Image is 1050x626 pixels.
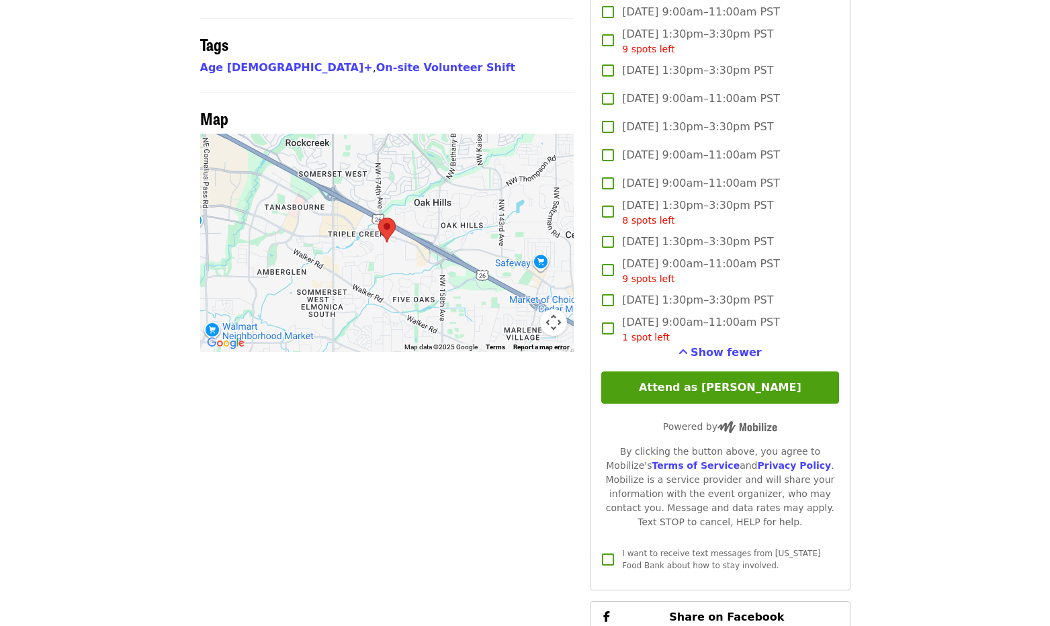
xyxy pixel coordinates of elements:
span: Share on Facebook [669,611,784,623]
span: Tags [200,32,228,56]
a: Age [DEMOGRAPHIC_DATA]+ [200,61,373,74]
a: Terms of Service [652,460,740,471]
span: Show fewer [691,346,762,359]
span: Map data ©2025 Google [404,343,478,351]
span: [DATE] 1:30pm–3:30pm PST [622,119,773,135]
span: , [200,61,376,74]
span: [DATE] 1:30pm–3:30pm PST [622,26,773,56]
span: 9 spots left [622,44,674,54]
span: 9 spots left [622,273,674,284]
span: [DATE] 9:00am–11:00am PST [622,256,780,286]
button: Map camera controls [540,309,567,336]
span: [DATE] 1:30pm–3:30pm PST [622,197,773,228]
div: By clicking the button above, you agree to Mobilize's and . Mobilize is a service provider and wi... [601,445,838,529]
span: [DATE] 1:30pm–3:30pm PST [622,234,773,250]
img: Google [204,334,248,352]
span: 1 spot left [622,332,670,343]
span: [DATE] 9:00am–11:00am PST [622,91,780,107]
button: Attend as [PERSON_NAME] [601,371,838,404]
span: [DATE] 1:30pm–3:30pm PST [622,292,773,308]
span: [DATE] 9:00am–11:00am PST [622,314,780,345]
span: [DATE] 9:00am–11:00am PST [622,4,780,20]
a: On-site Volunteer Shift [376,61,515,74]
span: 8 spots left [622,215,674,226]
a: Open this area in Google Maps (opens a new window) [204,334,248,352]
span: [DATE] 9:00am–11:00am PST [622,175,780,191]
a: Terms (opens in new tab) [486,343,505,351]
a: Report a map error [513,343,570,351]
span: [DATE] 1:30pm–3:30pm PST [622,62,773,79]
span: I want to receive text messages from [US_STATE] Food Bank about how to stay involved. [622,549,820,570]
span: [DATE] 9:00am–11:00am PST [622,147,780,163]
button: See more timeslots [679,345,762,361]
span: Powered by [663,421,777,432]
img: Powered by Mobilize [717,421,777,433]
a: Privacy Policy [757,460,831,471]
span: Map [200,106,228,130]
